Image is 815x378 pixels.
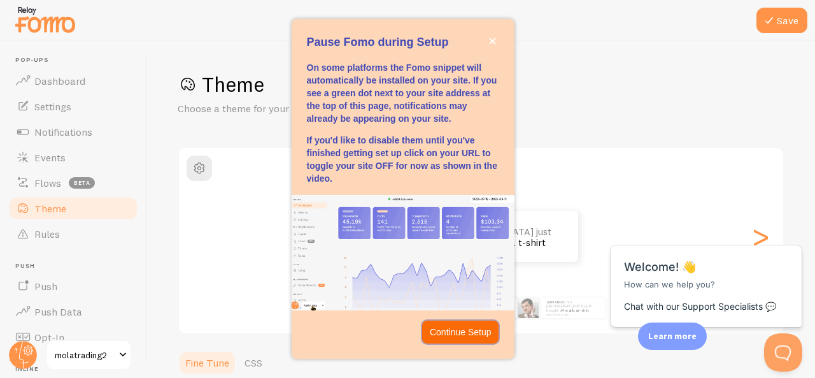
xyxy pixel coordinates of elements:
[46,340,132,370] a: molatrading2
[8,299,139,324] a: Push Data
[8,68,139,94] a: Dashboard
[562,308,589,313] a: Metallica t-shirt
[8,170,139,196] a: Flows beta
[34,126,92,138] span: Notifications
[546,300,600,316] p: from [GEOGRAPHIC_DATA] just bought a
[546,300,563,305] strong: SUMAIRA
[518,298,539,318] img: Fomo
[292,19,514,358] div: Pause Fomo during Setup
[34,177,61,189] span: Flows
[546,313,599,316] small: about 4 minutes ago
[34,75,85,87] span: Dashboard
[648,330,697,342] p: Learn more
[15,262,139,270] span: Push
[179,156,783,175] h2: Classic
[638,323,707,350] div: Learn more
[34,305,82,318] span: Push Data
[34,331,64,344] span: Opt-In
[13,3,77,36] img: fomo-relay-logo-orange.svg
[237,350,270,375] a: CSS
[34,100,71,113] span: Settings
[486,34,499,48] button: close,
[8,119,139,145] a: Notifications
[34,151,66,164] span: Events
[604,214,809,333] iframe: Help Scout Beacon - Messages and Notifications
[178,101,483,116] p: Choose a theme for your notifications
[34,228,60,240] span: Rules
[15,56,139,64] span: Pop-ups
[307,61,499,125] p: On some platforms the Fomo snippet will automatically be installed on your site. If you see a gre...
[430,326,492,338] p: Continue Setup
[178,350,237,375] a: Fine Tune
[69,177,95,189] span: beta
[34,280,57,293] span: Push
[307,134,499,185] p: If you'd like to disable them until you've finished getting set up click on your URL to toggle yo...
[753,191,768,282] div: Next slide
[8,324,139,350] a: Opt-In
[422,321,499,344] button: Continue Setup
[8,273,139,299] a: Push
[764,333,802,372] iframe: Help Scout Beacon - Open
[8,221,139,247] a: Rules
[8,196,139,221] a: Theme
[55,347,115,363] span: molatrading2
[307,34,499,51] p: Pause Fomo during Setup
[178,71,784,98] h1: Theme
[8,145,139,170] a: Events
[34,202,66,215] span: Theme
[8,94,139,119] a: Settings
